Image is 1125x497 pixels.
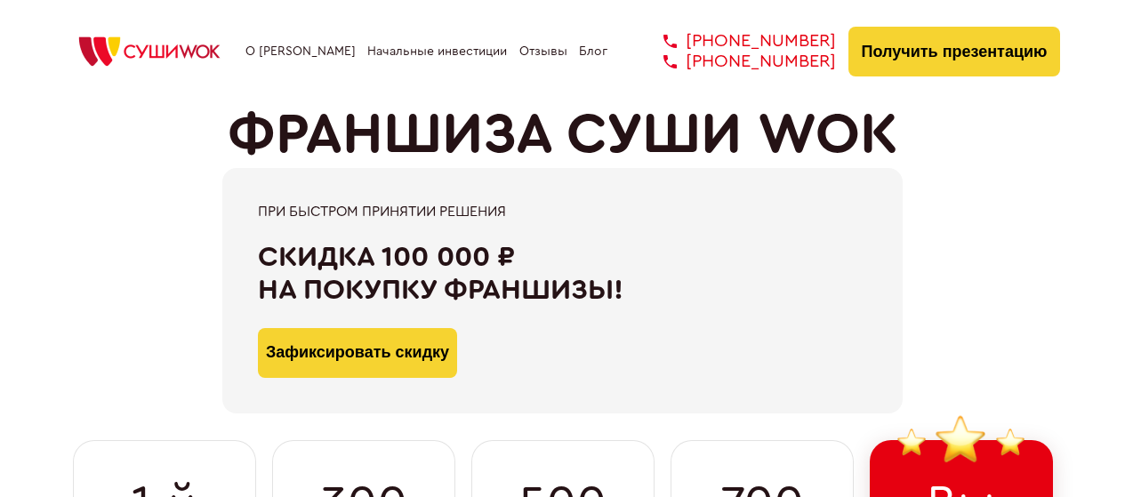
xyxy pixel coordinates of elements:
a: Начальные инвестиции [367,44,507,59]
button: Зафиксировать скидку [258,328,457,378]
a: [PHONE_NUMBER] [637,31,836,52]
a: Блог [579,44,607,59]
div: Скидка 100 000 ₽ на покупку франшизы! [258,241,867,307]
a: [PHONE_NUMBER] [637,52,836,72]
a: О [PERSON_NAME] [245,44,356,59]
img: СУШИWOK [65,32,234,71]
a: Отзывы [519,44,567,59]
div: При быстром принятии решения [258,204,867,220]
button: Получить презентацию [848,27,1061,76]
h1: ФРАНШИЗА СУШИ WOK [228,102,898,168]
